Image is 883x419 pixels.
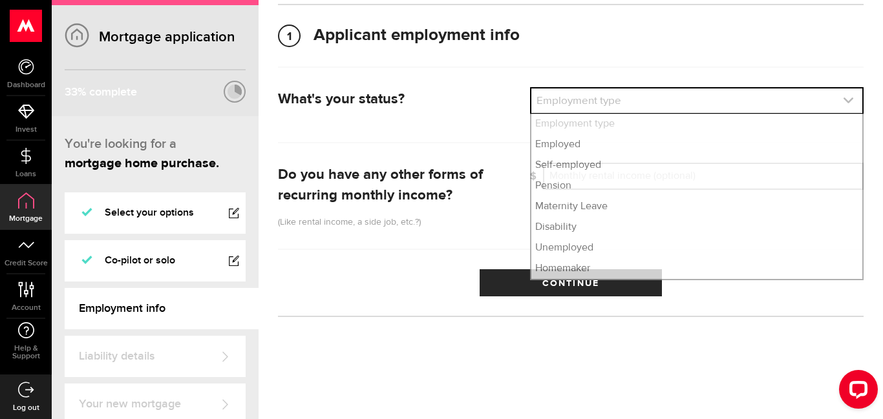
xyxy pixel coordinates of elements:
[531,238,862,258] li: Unemployed
[65,157,216,170] span: mortgage home purchase
[65,85,78,99] span: 33
[65,336,246,377] a: Liability details
[65,192,246,234] a: Select your options
[829,365,883,419] iframe: LiveChat chat widget
[278,216,511,229] p: (Like rental income, a side job, etc.?)
[531,196,862,217] li: Maternity Leave
[531,217,862,238] li: Disability
[65,28,246,46] h1: Mortgage application
[531,155,862,176] li: Self-employed
[531,134,862,155] li: Employed
[531,114,862,134] li: Employment type
[65,288,259,329] a: Employment info
[480,269,662,296] button: Continue
[531,88,862,113] a: expand select
[65,157,219,170] strong: .
[65,81,137,104] div: % complete
[531,176,862,196] li: Pension
[65,134,246,154] div: You're looking for a
[531,258,862,279] li: Homemaker
[278,165,511,206] h3: Do you have any other forms of recurring monthly income?
[65,240,246,281] a: Co-pilot or solo
[278,89,511,110] h3: What's your status?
